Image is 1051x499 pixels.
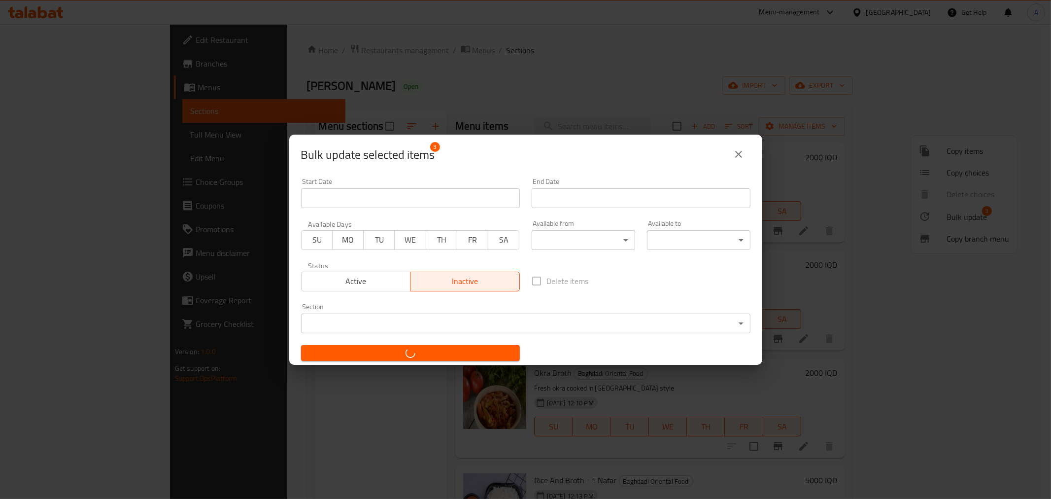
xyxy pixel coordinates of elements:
button: MO [332,230,364,250]
button: Inactive [410,272,520,291]
span: WE [399,233,422,247]
span: Selected items count [301,147,435,163]
button: FR [457,230,488,250]
span: MO [337,233,360,247]
div: ​ [647,230,750,250]
div: ​ [532,230,635,250]
button: Active [301,272,411,291]
span: Inactive [414,274,516,288]
div: ​ [301,314,750,333]
button: SA [488,230,519,250]
span: TU [368,233,391,247]
button: close [727,143,750,166]
span: Active [305,274,407,288]
span: FR [461,233,484,247]
button: TU [363,230,395,250]
span: SU [305,233,329,247]
button: TH [426,230,457,250]
span: TH [430,233,453,247]
button: SU [301,230,333,250]
span: Delete items [547,275,589,287]
button: WE [394,230,426,250]
span: SA [492,233,515,247]
span: 3 [430,142,440,152]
